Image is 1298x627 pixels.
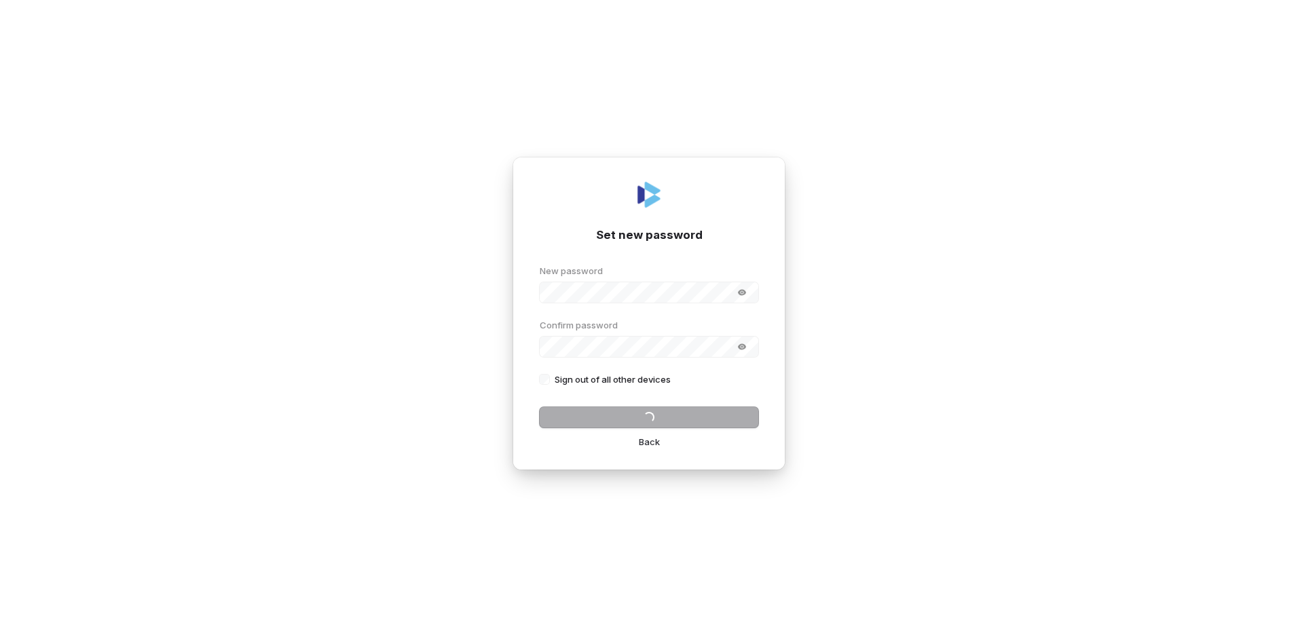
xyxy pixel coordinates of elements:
[633,178,665,211] img: Coverbase
[728,284,756,301] button: Show password
[728,339,756,355] button: Show password
[555,373,671,385] p: Sign out of all other devices
[540,227,758,244] h1: Set new password
[639,436,660,448] a: Back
